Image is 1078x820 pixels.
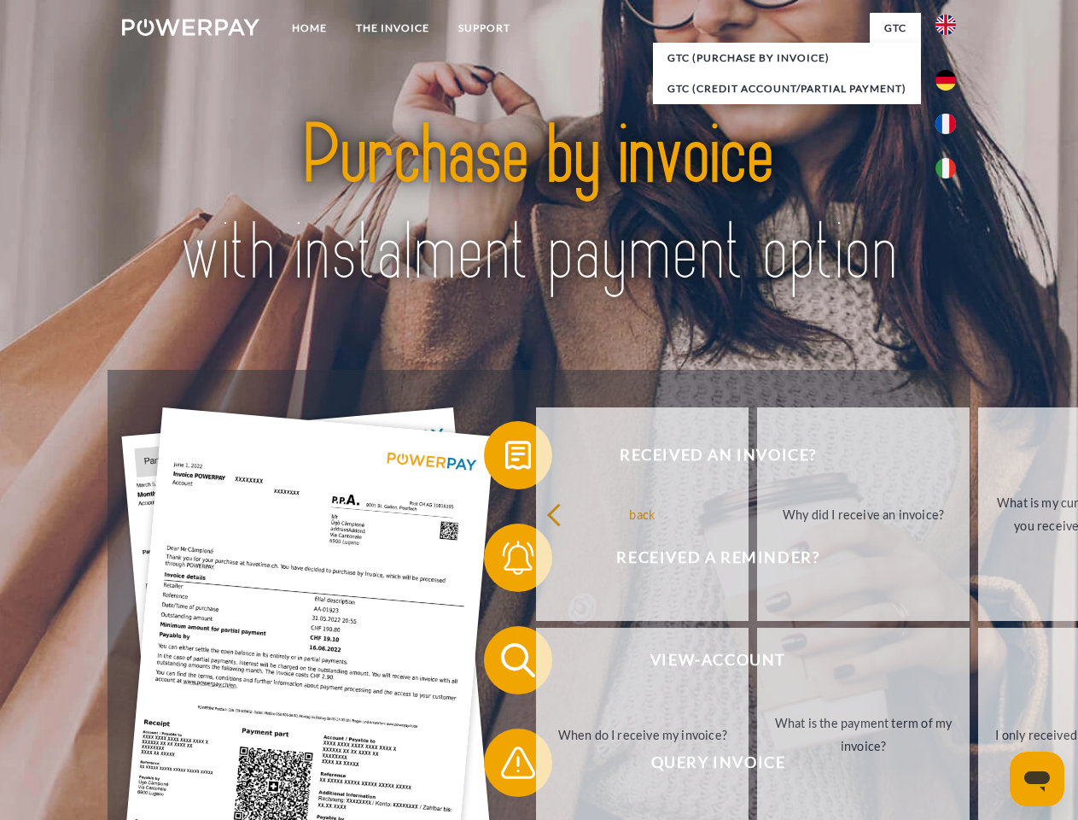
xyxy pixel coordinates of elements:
[341,13,444,44] a: THE INVOICE
[277,13,341,44] a: Home
[122,19,259,36] img: logo-powerpay-white.svg
[484,524,928,592] button: Received a reminder?
[935,70,956,91] img: de
[935,15,956,35] img: en
[767,712,959,758] div: What is the payment term of my invoice?
[497,741,539,784] img: qb_warning.svg
[1010,752,1064,806] iframe: Button to launch messaging window
[497,536,539,579] img: qb_bell.svg
[653,43,921,73] a: GTC (Purchase by invoice)
[497,639,539,682] img: qb_search.svg
[484,626,928,694] button: View-Account
[484,421,928,489] button: Received an invoice?
[935,114,956,134] img: fr
[935,158,956,179] img: it
[546,502,738,525] div: back
[767,502,959,525] div: Why did I receive an invoice?
[870,13,921,44] a: GTC
[163,82,915,327] img: title-powerpay_en.svg
[653,73,921,104] a: GTC (Credit account/partial payment)
[444,13,525,44] a: Support
[546,723,738,746] div: When do I receive my invoice?
[497,434,539,477] img: qb_bill.svg
[484,729,928,797] button: Query Invoice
